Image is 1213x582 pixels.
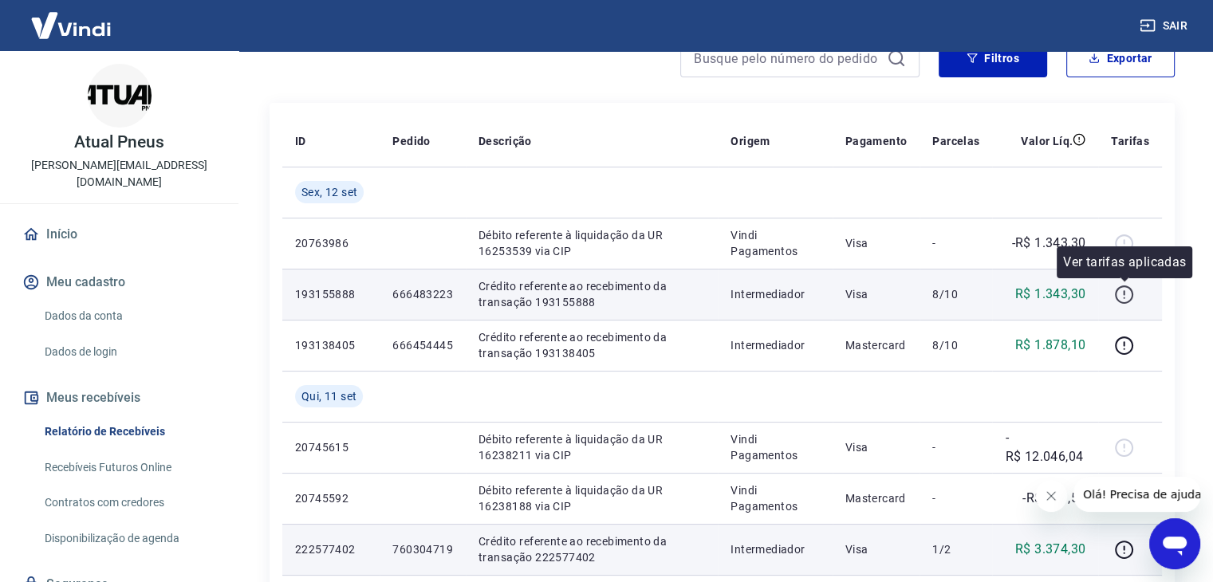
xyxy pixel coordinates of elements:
[479,431,705,463] p: Débito referente à liquidação da UR 16238211 via CIP
[301,184,357,200] span: Sex, 12 set
[392,133,430,149] p: Pedido
[731,286,819,302] p: Intermediador
[392,286,453,302] p: 666483223
[1035,480,1067,512] iframe: Fechar mensagem
[1021,133,1073,149] p: Valor Líq.
[932,337,979,353] p: 8/10
[392,541,453,557] p: 760304719
[19,1,123,49] img: Vindi
[38,451,219,484] a: Recebíveis Futuros Online
[74,134,163,151] p: Atual Pneus
[38,300,219,332] a: Dados da conta
[731,541,819,557] p: Intermediador
[479,278,705,310] p: Crédito referente ao recebimento da transação 193155888
[1022,489,1085,508] p: -R$ 731,53
[731,482,819,514] p: Vindi Pagamentos
[10,11,134,24] span: Olá! Precisa de ajuda?
[731,133,770,149] p: Origem
[1015,540,1085,559] p: R$ 3.374,30
[19,217,219,252] a: Início
[845,133,908,149] p: Pagamento
[939,39,1047,77] button: Filtros
[301,388,356,404] span: Qui, 11 set
[731,227,819,259] p: Vindi Pagamentos
[38,522,219,555] a: Disponibilização de agenda
[845,286,908,302] p: Visa
[1011,234,1085,253] p: -R$ 1.343,30
[932,439,979,455] p: -
[295,490,367,506] p: 20745592
[38,415,219,448] a: Relatório de Recebíveis
[479,227,705,259] p: Débito referente à liquidação da UR 16253539 via CIP
[1005,428,1085,466] p: -R$ 12.046,04
[479,329,705,361] p: Crédito referente ao recebimento da transação 193138405
[13,157,226,191] p: [PERSON_NAME][EMAIL_ADDRESS][DOMAIN_NAME]
[1063,253,1186,272] p: Ver tarifas aplicadas
[932,133,979,149] p: Parcelas
[932,541,979,557] p: 1/2
[1066,39,1175,77] button: Exportar
[19,380,219,415] button: Meus recebíveis
[295,439,367,455] p: 20745615
[1015,285,1085,304] p: R$ 1.343,30
[694,46,880,70] input: Busque pelo número do pedido
[1111,133,1149,149] p: Tarifas
[731,431,819,463] p: Vindi Pagamentos
[295,133,306,149] p: ID
[1073,477,1200,512] iframe: Mensagem da empresa
[932,235,979,251] p: -
[295,235,367,251] p: 20763986
[19,265,219,300] button: Meu cadastro
[479,533,705,565] p: Crédito referente ao recebimento da transação 222577402
[1149,518,1200,569] iframe: Botão para abrir a janela de mensagens
[38,336,219,368] a: Dados de login
[731,337,819,353] p: Intermediador
[479,133,532,149] p: Descrição
[295,337,367,353] p: 193138405
[88,64,152,128] img: b7dbf8c6-a9bd-4944-97d5-addfc2141217.jpeg
[392,337,453,353] p: 666454445
[38,486,219,519] a: Contratos com credores
[295,541,367,557] p: 222577402
[295,286,367,302] p: 193155888
[932,286,979,302] p: 8/10
[1136,11,1194,41] button: Sair
[845,439,908,455] p: Visa
[845,337,908,353] p: Mastercard
[845,541,908,557] p: Visa
[1015,336,1085,355] p: R$ 1.878,10
[845,490,908,506] p: Mastercard
[479,482,705,514] p: Débito referente à liquidação da UR 16238188 via CIP
[845,235,908,251] p: Visa
[932,490,979,506] p: -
